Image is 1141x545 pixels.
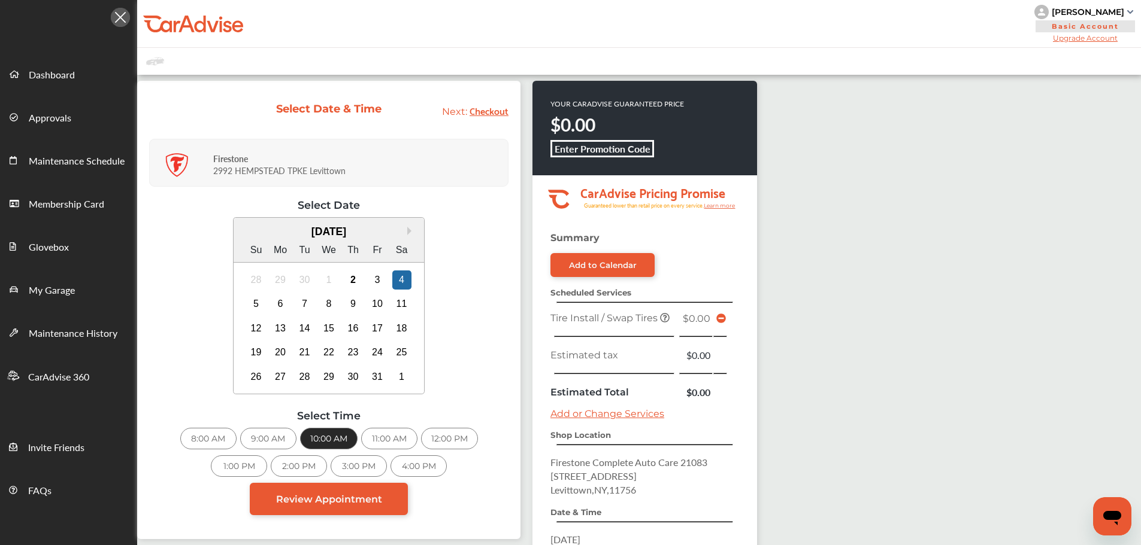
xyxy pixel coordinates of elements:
td: $0.00 [679,382,714,402]
span: Glovebox [29,240,69,255]
a: Membership Card [1,181,137,224]
div: Choose Wednesday, October 8th, 2025 [319,294,338,313]
td: $0.00 [679,345,714,365]
div: Choose Sunday, October 26th, 2025 [247,367,266,386]
span: Basic Account [1036,20,1135,32]
span: Dashboard [29,68,75,83]
div: Choose Monday, October 6th, 2025 [271,294,290,313]
a: Maintenance History [1,310,137,354]
div: Not available Tuesday, September 30th, 2025 [295,270,314,290]
button: Next Month [407,227,416,235]
div: Choose Thursday, October 16th, 2025 [344,319,363,338]
div: Choose Sunday, October 19th, 2025 [247,343,266,362]
div: Choose Sunday, October 5th, 2025 [247,294,266,313]
a: Maintenance Schedule [1,138,137,181]
div: Choose Tuesday, October 14th, 2025 [295,319,314,338]
span: [STREET_ADDRESS] [550,469,637,483]
span: CarAdvise 360 [28,370,89,385]
tspan: Guaranteed lower than retail price on every service. [584,202,704,209]
span: Checkout [470,102,509,118]
strong: Firestone [213,153,248,165]
div: Choose Thursday, October 2nd, 2025 [344,270,363,290]
span: Approvals [29,111,71,126]
div: Not available Monday, September 29th, 2025 [271,270,290,290]
div: Fr [368,240,387,260]
strong: Shop Location [550,430,611,440]
div: 9:00 AM [240,428,296,449]
b: Enter Promotion Code [555,142,650,156]
div: Choose Friday, October 31st, 2025 [368,367,387,386]
div: month 2025-10 [244,267,414,389]
div: Choose Friday, October 24th, 2025 [368,343,387,362]
span: Upgrade Account [1034,34,1136,42]
tspan: CarAdvise Pricing Promise [580,181,725,203]
div: Sa [392,240,411,260]
span: $0.00 [683,313,710,324]
p: YOUR CARADVISE GUARANTEED PRICE [550,99,684,109]
div: Tu [295,240,314,260]
span: FAQs [28,483,52,499]
div: [PERSON_NAME] [1052,7,1124,17]
div: Choose Saturday, October 25th, 2025 [392,343,411,362]
div: Choose Wednesday, October 22nd, 2025 [319,343,338,362]
a: Add to Calendar [550,253,655,277]
tspan: Learn more [704,202,736,209]
a: Review Appointment [250,483,408,515]
div: Not available Wednesday, October 1st, 2025 [319,270,338,290]
iframe: Button to launch messaging window [1093,497,1131,535]
div: Th [344,240,363,260]
div: Not available Sunday, September 28th, 2025 [247,270,266,290]
a: Next: Checkout [442,106,509,117]
a: My Garage [1,267,137,310]
strong: Scheduled Services [550,288,631,297]
div: 10:00 AM [300,428,358,449]
div: Choose Thursday, October 23rd, 2025 [344,343,363,362]
div: Select Date & Time [276,102,383,115]
div: Choose Monday, October 27th, 2025 [271,367,290,386]
img: Icon.5fd9dcc7.svg [111,8,130,27]
div: 1:00 PM [211,455,267,477]
strong: $0.00 [550,112,595,137]
span: Levittown , NY , 11756 [550,483,636,497]
div: Choose Friday, October 3rd, 2025 [368,270,387,290]
div: Choose Saturday, October 18th, 2025 [392,319,411,338]
a: Add or Change Services [550,408,664,419]
div: Choose Wednesday, October 15th, 2025 [319,319,338,338]
div: 2992 HEMPSTEAD TPKE Levittown [213,144,505,182]
span: My Garage [29,283,75,299]
td: Estimated Total [547,382,679,402]
strong: Date & Time [550,507,601,517]
span: Invite Friends [28,440,84,456]
a: Glovebox [1,224,137,267]
img: sCxJUJ+qAmfqhQGDUl18vwLg4ZYJ6CxN7XmbOMBAAAAAElFTkSuQmCC [1127,10,1133,14]
div: Choose Tuesday, October 7th, 2025 [295,294,314,313]
div: Choose Thursday, October 30th, 2025 [344,367,363,386]
div: Select Date [149,199,509,211]
div: Choose Saturday, October 4th, 2025 [392,270,411,290]
a: Dashboard [1,52,137,95]
div: Choose Saturday, November 1st, 2025 [392,367,411,386]
div: Choose Saturday, October 11th, 2025 [392,294,411,313]
div: Choose Thursday, October 9th, 2025 [344,294,363,313]
div: Choose Wednesday, October 29th, 2025 [319,367,338,386]
div: 2:00 PM [271,455,327,477]
div: 4:00 PM [391,455,447,477]
td: Estimated tax [547,345,679,365]
div: 12:00 PM [421,428,478,449]
img: placeholder_car.fcab19be.svg [146,54,164,69]
span: Review Appointment [276,494,382,505]
strong: Summary [550,232,600,243]
div: Choose Friday, October 17th, 2025 [368,319,387,338]
div: Su [247,240,266,260]
div: 3:00 PM [331,455,387,477]
div: [DATE] [234,226,425,238]
div: Choose Tuesday, October 21st, 2025 [295,343,314,362]
span: Maintenance History [29,326,117,342]
div: 8:00 AM [180,428,237,449]
div: Choose Monday, October 20th, 2025 [271,343,290,362]
span: Maintenance Schedule [29,154,125,169]
span: Membership Card [29,197,104,212]
div: We [319,240,338,260]
img: knH8PDtVvWoAbQRylUukY18CTiRevjo20fAtgn5MLBQj4uumYvk2MzTtcAIzfGAtb1XOLVMAvhLuqoNAbL4reqehy0jehNKdM... [1034,5,1049,19]
a: Approvals [1,95,137,138]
